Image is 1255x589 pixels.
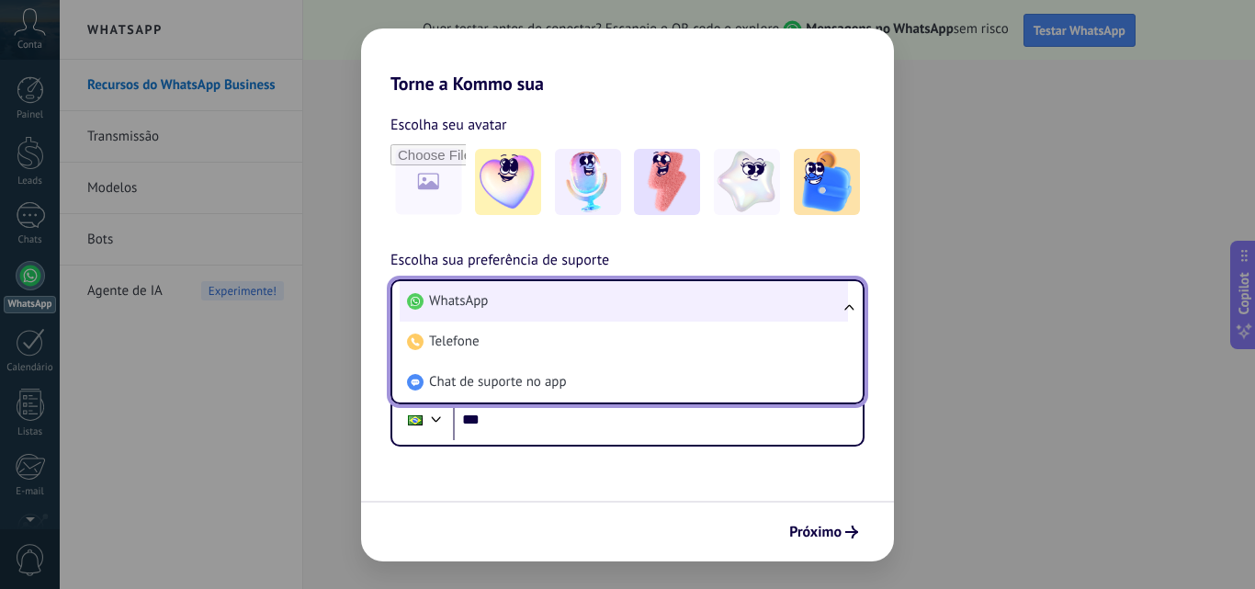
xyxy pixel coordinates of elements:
div: Brazil: + 55 [398,401,433,439]
img: -3.jpeg [634,149,700,215]
span: Escolha sua preferência de suporte [390,249,609,273]
span: Telefone [429,333,480,351]
img: -4.jpeg [714,149,780,215]
span: WhatsApp [429,292,488,311]
h2: Torne a Kommo sua [361,28,894,95]
img: -5.jpeg [794,149,860,215]
span: Próximo [789,526,842,538]
img: -1.jpeg [475,149,541,215]
img: -2.jpeg [555,149,621,215]
span: Escolha seu avatar [390,113,507,137]
span: Chat de suporte no app [429,373,567,391]
button: Próximo [781,516,866,548]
